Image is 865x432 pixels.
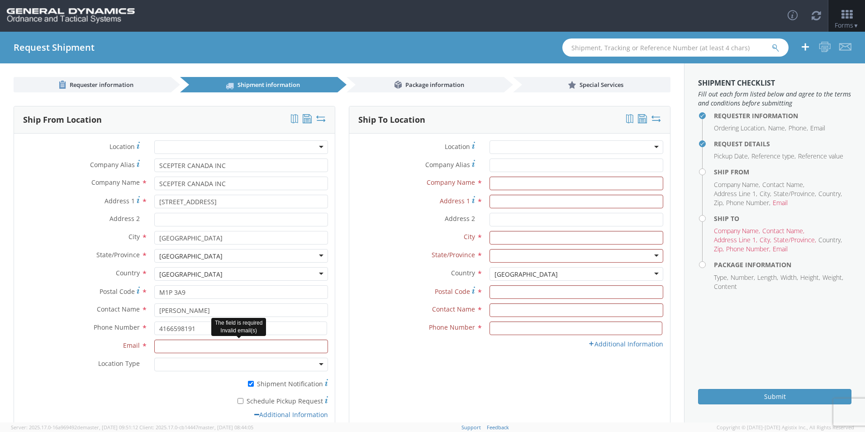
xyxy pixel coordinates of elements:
[714,180,760,189] li: Company Name
[116,269,140,277] span: Country
[562,38,789,57] input: Shipment, Tracking or Reference Number (at least 4 chars)
[159,270,223,279] div: [GEOGRAPHIC_DATA]
[588,340,663,348] a: Additional Information
[238,398,243,404] input: Schedule Pickup Request
[768,124,786,133] li: Name
[198,424,253,431] span: master, [DATE] 08:44:05
[714,152,749,161] li: Pickup Date
[731,273,755,282] li: Number
[238,81,300,89] span: Shipment information
[180,77,337,92] a: Shipment information
[464,232,475,241] span: City
[798,152,843,161] li: Reference value
[91,178,140,187] span: Company Name
[780,273,798,282] li: Width
[762,180,804,189] li: Contact Name
[94,323,140,331] span: Phone Number
[714,124,766,133] li: Ordering Location
[774,235,816,245] li: State/Province
[774,189,816,198] li: State/Province
[835,21,859,29] span: Forms
[159,252,223,261] div: [GEOGRAPHIC_DATA]
[714,282,737,291] li: Content
[445,142,470,151] span: Location
[580,81,623,89] span: Special Services
[435,287,470,296] span: Postal Code
[698,79,851,87] h3: Shipment Checklist
[211,318,266,336] div: The field is required Invalid email(s)
[123,341,140,350] span: Email
[714,198,724,207] li: Zip
[714,112,851,119] h4: Requester Information
[714,261,851,268] h4: Package Information
[800,273,820,282] li: Height
[773,245,788,254] li: Email
[358,115,425,125] h3: Ship To Location
[425,160,470,169] span: Company Alias
[760,235,771,245] li: City
[461,424,481,431] a: Support
[810,124,825,133] li: Email
[432,250,475,259] span: State/Province
[726,245,770,254] li: Phone Number
[7,8,135,24] img: gd-ots-0c3321f2eb4c994f95cb.png
[90,160,135,169] span: Company Alias
[405,81,464,89] span: Package information
[818,235,842,245] li: Country
[154,378,328,389] label: Shipment Notification
[751,152,796,161] li: Reference type
[347,77,504,92] a: Package information
[698,90,851,108] span: Fill out each form listed below and agree to the terms and conditions before submitting
[762,226,804,235] li: Contact Name
[822,273,843,282] li: Weight
[429,323,475,331] span: Phone Number
[98,359,140,368] span: Location Type
[714,235,757,245] li: Address Line 1
[714,245,724,254] li: Zip
[14,43,95,53] h4: Request Shipment
[773,198,788,207] li: Email
[853,22,859,29] span: ▼
[427,178,475,187] span: Company Name
[109,214,140,223] span: Address 2
[714,168,851,175] h4: Ship From
[487,424,509,431] a: Feedback
[432,305,475,313] span: Contact Name
[818,189,842,198] li: Country
[760,189,771,198] li: City
[714,140,851,147] h4: Request Details
[14,77,171,92] a: Requester information
[714,189,757,198] li: Address Line 1
[440,197,470,205] span: Address 1
[789,124,808,133] li: Phone
[451,269,475,277] span: Country
[445,214,475,223] span: Address 2
[128,232,140,241] span: City
[248,381,254,387] input: Shipment Notification
[96,250,140,259] span: State/Province
[757,273,778,282] li: Length
[717,424,854,431] span: Copyright © [DATE]-[DATE] Agistix Inc., All Rights Reserved
[105,197,135,205] span: Address 1
[154,395,328,406] label: Schedule Pickup Request
[83,424,138,431] span: master, [DATE] 09:51:12
[698,389,851,404] button: Submit
[70,81,133,89] span: Requester information
[513,77,670,92] a: Special Services
[100,287,135,296] span: Postal Code
[494,270,558,279] div: [GEOGRAPHIC_DATA]
[714,215,851,222] h4: Ship To
[109,142,135,151] span: Location
[714,226,760,235] li: Company Name
[726,198,770,207] li: Phone Number
[11,424,138,431] span: Server: 2025.17.0-16a969492de
[714,273,728,282] li: Type
[23,115,102,125] h3: Ship From Location
[254,410,328,419] a: Additional Information
[139,424,253,431] span: Client: 2025.17.0-cb14447
[97,305,140,313] span: Contact Name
